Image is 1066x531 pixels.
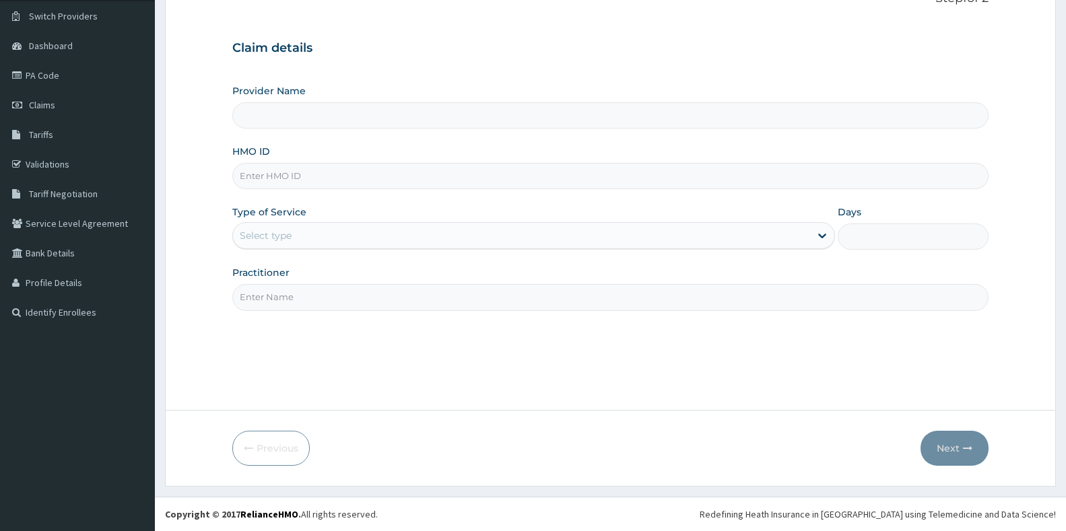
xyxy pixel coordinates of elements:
[240,508,298,520] a: RelianceHMO
[29,10,98,22] span: Switch Providers
[232,205,306,219] label: Type of Service
[29,40,73,52] span: Dashboard
[232,284,989,310] input: Enter Name
[232,145,270,158] label: HMO ID
[700,507,1056,521] div: Redefining Heath Insurance in [GEOGRAPHIC_DATA] using Telemedicine and Data Science!
[838,205,861,219] label: Days
[29,188,98,200] span: Tariff Negotiation
[155,497,1066,531] footer: All rights reserved.
[232,163,989,189] input: Enter HMO ID
[240,229,292,242] div: Select type
[29,99,55,111] span: Claims
[232,41,989,56] h3: Claim details
[232,266,290,279] label: Practitioner
[232,84,306,98] label: Provider Name
[921,431,989,466] button: Next
[232,431,310,466] button: Previous
[29,129,53,141] span: Tariffs
[165,508,301,520] strong: Copyright © 2017 .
